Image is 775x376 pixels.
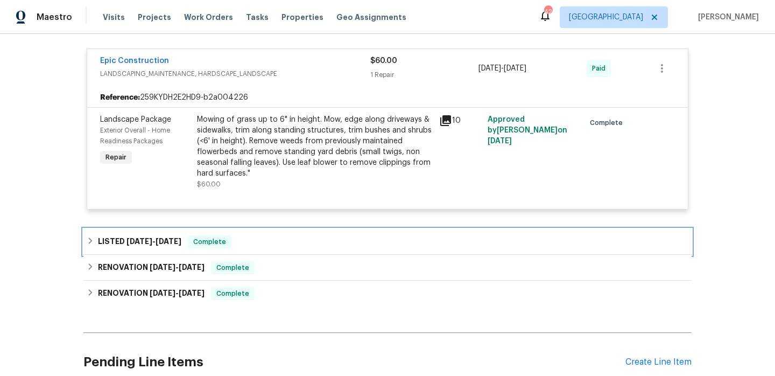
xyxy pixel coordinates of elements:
span: Maestro [37,12,72,23]
span: Visits [103,12,125,23]
span: [DATE] [179,289,205,297]
span: [DATE] [156,238,181,245]
span: $60.00 [370,57,397,65]
span: - [478,63,526,74]
div: 1 Repair [370,69,478,80]
span: [DATE] [179,263,205,271]
div: RENOVATION [DATE]-[DATE]Complete [83,281,692,307]
span: [DATE] [150,289,175,297]
div: Create Line Item [625,357,692,367]
span: Projects [138,12,171,23]
span: Paid [592,63,610,74]
span: [DATE] [126,238,152,245]
div: LISTED [DATE]-[DATE]Complete [83,229,692,255]
span: Approved by [PERSON_NAME] on [488,116,567,145]
span: Exterior Overall - Home Readiness Packages [100,127,170,144]
span: [DATE] [488,137,512,145]
span: Repair [101,152,131,163]
a: Epic Construction [100,57,169,65]
span: Tasks [246,13,269,21]
span: [GEOGRAPHIC_DATA] [569,12,643,23]
span: Complete [590,117,627,128]
div: 42 [544,6,552,17]
h6: LISTED [98,235,181,248]
div: RENOVATION [DATE]-[DATE]Complete [83,255,692,281]
span: $60.00 [197,181,221,187]
span: - [126,238,181,245]
span: LANDSCAPING_MAINTENANCE, HARDSCAPE_LANDSCAPE [100,68,370,79]
span: - [150,263,205,271]
span: Work Orders [184,12,233,23]
span: [PERSON_NAME] [694,12,759,23]
div: Mowing of grass up to 6" in height. Mow, edge along driveways & sidewalks, trim along standing st... [197,114,433,179]
span: Properties [281,12,323,23]
span: - [150,289,205,297]
div: 259KYDH2E2HD9-b2a004226 [87,88,688,107]
span: [DATE] [478,65,501,72]
h6: RENOVATION [98,287,205,300]
span: Landscape Package [100,116,171,123]
span: Geo Assignments [336,12,406,23]
b: Reference: [100,92,140,103]
span: [DATE] [150,263,175,271]
span: [DATE] [504,65,526,72]
span: Complete [212,288,253,299]
span: Complete [212,262,253,273]
div: 10 [439,114,481,127]
span: Complete [189,236,230,247]
h6: RENOVATION [98,261,205,274]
